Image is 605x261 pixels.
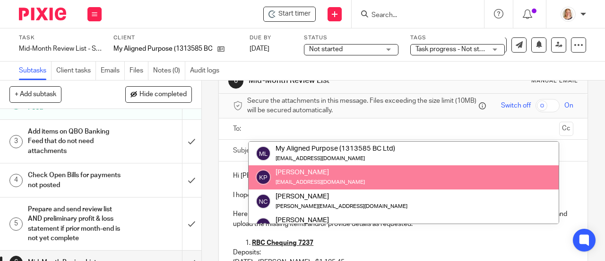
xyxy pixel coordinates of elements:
div: 3 [9,135,23,148]
div: My Aligned Purpose (1313585 BC Ltd) [276,144,395,153]
button: Cc [559,122,573,136]
a: Files [130,62,148,80]
span: Secure the attachments in this message. Files exceeding the size limit (10MB) will be secured aut... [247,96,476,116]
input: Search [371,11,456,20]
span: On [564,101,573,110]
span: Task progress - Not started + 2 [415,46,505,53]
img: svg%3E [256,146,271,161]
button: + Add subtask [9,86,61,102]
h1: Check Open Bills for payments not posted [28,168,124,192]
a: Emails [101,62,125,80]
span: Hide completed [139,91,187,99]
small: [PERSON_NAME][EMAIL_ADDRESS][DOMAIN_NAME] [276,204,407,209]
label: Tags [410,34,505,42]
a: Audit logs [190,62,224,80]
div: 5 [9,217,23,231]
span: [DATE] [250,45,269,52]
label: Task [19,34,102,42]
img: Pixie [19,8,66,20]
a: Client tasks [56,62,96,80]
small: [EMAIL_ADDRESS][DOMAIN_NAME] [276,156,365,161]
div: [PERSON_NAME] [276,216,407,225]
u: RBC Chequing 7237 [252,240,313,246]
h1: Prepare and send review list AND preliminary profit & loss statement if prior month-end is not ye... [28,202,124,245]
p: I hope you're doing well! [233,190,573,200]
div: My Aligned Purpose (1313585 BC Ltd) - Mid-Month Review List - September [263,7,316,22]
img: svg%3E [256,217,271,233]
small: [EMAIL_ADDRESS][DOMAIN_NAME] [276,180,365,185]
label: Client [113,34,238,42]
p: Hi [PERSON_NAME], [233,171,573,180]
button: Hide completed [125,86,192,102]
span: Start timer [278,9,311,19]
div: 6 [228,73,243,89]
span: Switch off [501,101,531,110]
p: Here is your review list of outstanding items and questions to date. Please take a look at the it... [233,209,573,229]
div: [PERSON_NAME] [276,191,407,201]
div: [PERSON_NAME] [276,168,365,177]
img: svg%3E [256,194,271,209]
label: Due by [250,34,292,42]
span: Not started [309,46,343,53]
img: svg%3E [256,170,271,185]
div: Mid-Month Review List - September [19,44,102,54]
a: Notes (0) [153,62,185,80]
h1: Add items on QBO Banking Feed that do not need attachments [28,125,124,158]
label: Status [304,34,398,42]
h1: Mid-Month Review List [249,76,423,86]
label: Subject: [233,146,258,155]
div: 4 [9,174,23,187]
img: Screenshot%202025-09-16%20114050.png [561,7,576,22]
p: My Aligned Purpose (1313585 BC Ltd) [113,44,213,54]
div: Manual email [531,77,578,85]
label: To: [233,124,243,134]
a: Subtasks [19,62,52,80]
